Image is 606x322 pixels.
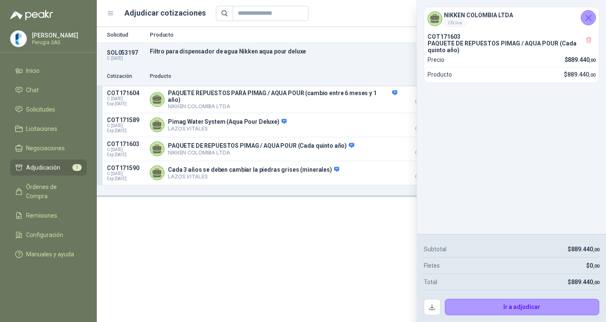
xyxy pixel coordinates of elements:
[571,279,599,285] span: 889.440
[107,141,145,147] p: COT171603
[107,165,145,171] p: COT171590
[26,211,57,220] span: Remisiones
[107,32,145,37] p: Solicitud
[168,118,287,126] p: Pimag Water System (Aqua Pour Deluxe)
[26,66,40,75] span: Inicio
[168,90,397,103] p: PAQUETE REPUESTOS PARA PIMAG / AQUA POUR (cambio entre 6 meses y 1 año)
[107,90,145,96] p: COT171604
[402,117,444,131] p: $ 848.303
[107,96,145,101] span: C: [DATE]
[593,280,599,285] span: ,00
[107,147,145,152] span: C: [DATE]
[593,247,599,253] span: ,00
[26,230,63,240] span: Configuración
[168,166,339,174] p: Cada 3 años se deben cambiar la piedras grises (minerales)
[72,164,82,171] span: 1
[424,261,440,270] p: Fletes
[107,176,145,181] span: Exp: [DATE]
[10,140,87,156] a: Negociaciones
[428,70,452,79] p: Producto
[168,173,339,180] p: LAZOS VITALES
[26,105,55,114] span: Solicitudes
[10,208,87,224] a: Remisiones
[107,152,145,157] span: Exp: [DATE]
[11,31,27,47] img: Company Logo
[402,127,444,131] span: Crédito 30 días
[168,125,287,132] p: LAZOS VITALES
[10,160,87,176] a: Adjudicación1
[402,90,444,104] p: $ 712.860
[125,7,206,19] h1: Adjudicar cotizaciones
[10,63,87,79] a: Inicio
[10,82,87,98] a: Chat
[26,250,74,259] span: Manuales y ayuda
[107,171,145,176] span: C: [DATE]
[26,163,60,172] span: Adjudicación
[107,128,145,133] span: Exp: [DATE]
[10,121,87,137] a: Licitaciones
[589,72,595,78] span: ,00
[150,32,475,37] p: Producto
[424,245,447,254] p: Subtotal
[428,40,595,53] p: PAQUETE DE REPUESTOS PIMAG / AQUA POUR (Cada quinto año)
[26,85,39,95] span: Chat
[168,142,354,150] p: PAQUETE DE REPUESTOS PIMAG / AQUA POUR (Cada quinto año)
[150,48,475,55] p: Filtro para dispensador de agua Nikken aqua pour deluxe
[428,33,595,40] p: COT171603
[10,10,53,20] img: Logo peakr
[424,277,437,287] p: Total
[567,71,595,78] span: 889.440
[428,55,444,64] p: Precio
[107,117,145,123] p: COT171589
[26,124,57,133] span: Licitaciones
[568,245,599,254] p: $
[402,100,444,104] span: Crédito 30 días
[168,149,354,156] p: NIKKEN COLOMBIA LTDA
[107,123,145,128] span: C: [DATE]
[568,277,599,287] p: $
[589,58,595,63] span: ,00
[150,72,397,80] p: Producto
[565,55,596,64] p: $
[564,70,595,79] p: $
[26,144,65,153] span: Negociaciones
[32,40,85,45] p: Perugia SAS
[571,246,599,253] span: 889.440
[10,227,87,243] a: Configuración
[568,56,595,63] span: 889.440
[32,32,85,38] p: [PERSON_NAME]
[590,262,599,269] span: 0
[445,299,600,316] button: Ir a adjudicar
[586,261,599,270] p: $
[10,101,87,117] a: Solicitudes
[593,263,599,269] span: ,00
[107,49,145,56] p: SOL053197
[402,141,444,155] p: $ 889.440
[402,175,444,179] span: Crédito 30 días
[107,101,145,106] span: Exp: [DATE]
[168,103,397,109] p: NIKKEN COLOMBIA LTDA
[402,151,444,155] span: Crédito 30 días
[402,165,444,179] p: $ 1.058.434
[10,246,87,262] a: Manuales y ayuda
[26,182,79,201] span: Órdenes de Compra
[107,72,145,80] p: Cotización
[107,56,145,61] p: C: [DATE]
[10,179,87,204] a: Órdenes de Compra
[402,72,444,80] p: Precio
